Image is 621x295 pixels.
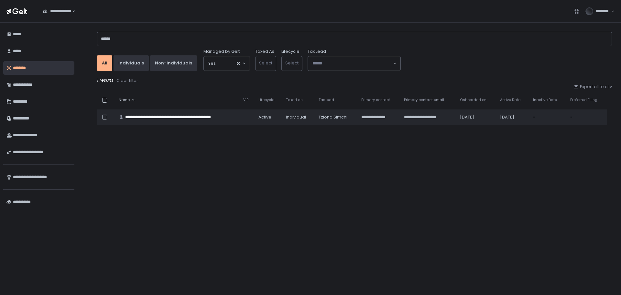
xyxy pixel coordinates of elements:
[255,49,274,54] label: Taxed As
[150,55,197,71] button: Non-Individuals
[404,97,444,102] span: Primary contact email
[97,55,112,71] button: All
[319,97,334,102] span: Tax lead
[243,97,248,102] span: VIP
[500,114,525,120] div: [DATE]
[102,60,107,66] div: All
[116,77,138,84] button: Clear filter
[573,84,612,90] button: Export all to csv
[281,49,300,54] label: Lifecycle
[570,114,603,120] div: -
[533,114,562,120] div: -
[216,60,236,67] input: Search for option
[39,5,75,18] div: Search for option
[204,56,250,71] div: Search for option
[258,114,271,120] span: active
[308,56,400,71] div: Search for option
[570,97,597,102] span: Preferred Filing
[208,60,216,67] span: Yes
[286,114,311,120] div: Individual
[116,78,138,84] div: Clear filter
[533,97,557,102] span: Inactive Date
[500,97,520,102] span: Active Date
[155,60,192,66] div: Non-Individuals
[237,62,240,65] button: Clear Selected
[361,97,390,102] span: Primary contact
[286,97,303,102] span: Taxed as
[460,97,486,102] span: Onboarded on
[319,114,354,120] div: Tziona Simchi
[308,49,326,54] span: Tax Lead
[114,55,149,71] button: Individuals
[259,60,272,66] span: Select
[119,97,130,102] span: Name
[71,8,71,15] input: Search for option
[97,77,612,84] div: 1 results
[285,60,299,66] span: Select
[258,97,274,102] span: Lifecycle
[312,60,393,67] input: Search for option
[118,60,144,66] div: Individuals
[460,114,492,120] div: [DATE]
[203,49,240,54] span: Managed by Gelt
